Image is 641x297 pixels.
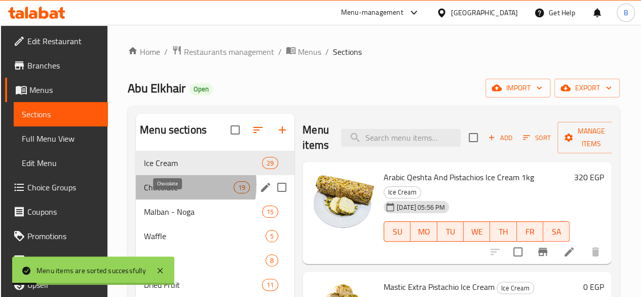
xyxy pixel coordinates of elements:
[5,273,108,297] a: Upsell
[531,240,555,264] button: Branch-specific-item
[172,45,274,58] a: Restaurants management
[27,206,100,218] span: Coupons
[136,248,294,273] div: Crackers8
[507,241,529,262] span: Select to update
[464,221,490,242] button: WE
[136,273,294,297] div: Dried Fruit11
[484,130,516,146] span: Add item
[497,282,534,294] span: Ice Cream
[5,78,108,102] a: Menus
[437,221,464,242] button: TU
[521,224,539,239] span: FR
[140,122,207,138] h2: Menu sections
[266,254,278,267] div: items
[14,102,108,126] a: Sections
[22,157,100,169] span: Edit Menu
[246,118,270,142] span: Sort sections
[128,45,620,58] nav: breadcrumb
[441,224,460,239] span: TU
[341,129,461,147] input: search
[262,158,278,168] span: 29
[497,282,534,294] div: Ice Cream
[384,170,534,185] span: Arabic Qeshta And Pistachios Ice Cream 1kg
[574,170,604,184] h6: 320 EGP
[333,46,362,58] span: Sections
[565,125,617,150] span: Manage items
[14,151,108,175] a: Edit Menu
[303,122,329,153] h2: Menu items
[22,133,100,145] span: Full Menu View
[144,230,266,242] span: Waffle
[451,7,518,18] div: [GEOGRAPHIC_DATA]
[144,181,234,193] span: Chocolate
[234,183,249,192] span: 19
[128,46,160,58] a: Home
[29,84,100,96] span: Menus
[5,248,108,273] a: Menu disclaimer
[144,157,262,169] div: Ice Cream
[410,221,437,242] button: MO
[262,206,278,218] div: items
[224,119,246,141] span: Select all sections
[341,7,403,19] div: Menu-management
[562,82,612,94] span: export
[262,280,278,290] span: 11
[144,254,266,267] span: Crackers
[262,279,278,291] div: items
[485,79,550,97] button: import
[27,35,100,47] span: Edit Restaurant
[262,207,278,217] span: 15
[5,200,108,224] a: Coupons
[278,46,282,58] li: /
[547,224,565,239] span: SA
[5,175,108,200] a: Choice Groups
[463,127,484,148] span: Select section
[190,85,213,93] span: Open
[414,224,433,239] span: MO
[14,126,108,151] a: Full Menu View
[623,7,628,18] span: B
[543,221,570,242] button: SA
[523,132,551,144] span: Sort
[136,200,294,224] div: Malban - Noga15
[563,246,575,258] a: Edit menu item
[190,83,213,95] div: Open
[494,82,542,94] span: import
[393,203,449,212] span: [DATE] 05:56 PM
[384,221,410,242] button: SU
[27,181,100,193] span: Choice Groups
[266,230,278,242] div: items
[144,279,262,291] span: Dried Fruit
[554,79,620,97] button: export
[384,279,495,294] span: Mastic Extra Pistachio Ice Cream
[270,118,294,142] button: Add section
[384,186,421,198] span: Ice Cream
[258,180,273,195] button: edit
[36,265,146,276] div: Menu items are sorted successfully
[520,130,553,146] button: Sort
[298,46,321,58] span: Menus
[5,29,108,53] a: Edit Restaurant
[325,46,329,58] li: /
[484,130,516,146] button: Add
[144,206,262,218] span: Malban - Noga
[262,157,278,169] div: items
[266,256,278,266] span: 8
[557,122,625,153] button: Manage items
[266,232,278,241] span: 5
[516,130,557,146] span: Sort items
[286,45,321,58] a: Menus
[136,175,294,200] div: Chocolate19edit
[486,132,514,144] span: Add
[311,170,375,235] img: Arabic Qeshta And Pistachios Ice Cream 1kg
[136,224,294,248] div: Waffle5
[184,46,274,58] span: Restaurants management
[164,46,168,58] li: /
[583,280,604,294] h6: 0 EGP
[494,224,512,239] span: TH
